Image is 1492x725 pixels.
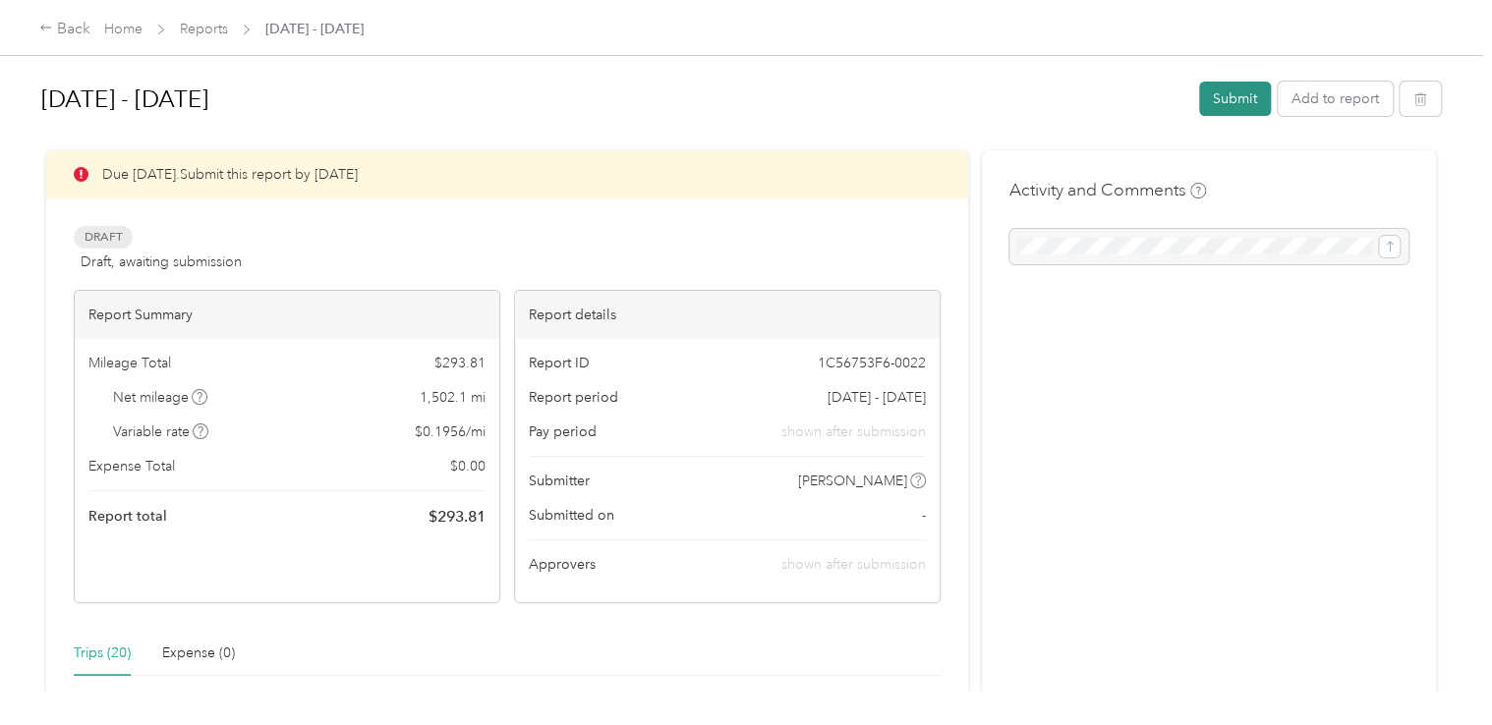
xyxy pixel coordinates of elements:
span: $ 0.00 [450,456,486,476]
span: $ 293.81 [429,505,486,529]
div: Expense (0) [162,642,235,664]
span: $ 0.1956 / mi [415,421,486,442]
div: Trips (20) [74,642,131,664]
a: Reports [180,21,228,37]
span: Submitted on [529,505,614,526]
span: [DATE] - [DATE] [265,19,364,39]
div: Back [39,18,90,41]
button: Add to report [1278,82,1393,116]
span: Draft, awaiting submission [81,251,242,272]
span: Report ID [529,353,590,373]
span: [PERSON_NAME] [798,471,907,491]
span: Net mileage [113,387,208,408]
h4: Activity and Comments [1009,178,1206,202]
span: $ 293.81 [434,353,486,373]
a: Home [104,21,143,37]
span: Pay period [529,421,597,442]
span: Submitter [529,471,590,491]
span: [DATE] - [DATE] [828,387,926,408]
iframe: Everlance-gr Chat Button Frame [1382,615,1492,725]
span: Draft [74,226,133,249]
span: 1C56753F6-0022 [818,353,926,373]
span: Expense Total [88,456,175,476]
span: Variable rate [113,421,209,442]
span: shown after submission [781,556,926,573]
div: Report Summary [75,291,499,339]
div: Due [DATE]. Submit this report by [DATE] [46,150,968,198]
h1: Aug 1 - 31, 2025 [41,76,1185,123]
span: shown after submission [781,421,926,442]
span: Report total [88,506,167,527]
button: Submit [1199,82,1271,116]
span: Mileage Total [88,353,171,373]
span: - [922,505,926,526]
span: 1,502.1 mi [420,387,486,408]
span: Report period [529,387,618,408]
div: Report details [515,291,940,339]
span: Approvers [529,554,596,575]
